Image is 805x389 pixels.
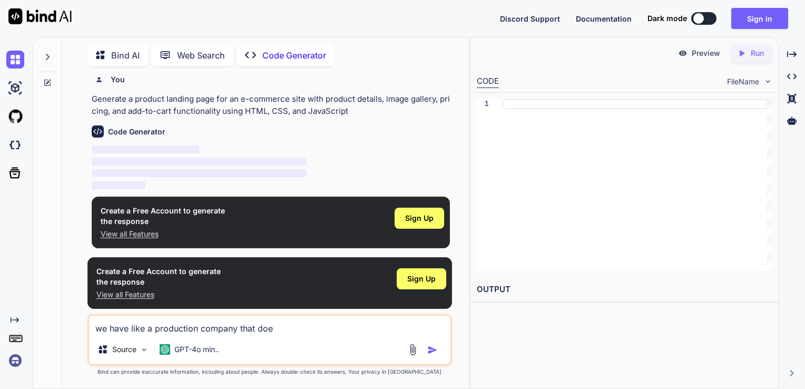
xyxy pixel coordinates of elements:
img: preview [678,48,688,58]
p: Generate a product landing page for an e-commerce site with product details, image gallery, prici... [92,93,450,117]
img: darkCloudIdeIcon [6,136,24,154]
img: icon [427,345,438,355]
p: Bind AI [111,49,140,62]
button: Sign in [731,8,788,29]
textarea: we have like a production company that do [89,316,451,335]
p: View all Features [96,289,221,300]
img: githubLight [6,108,24,125]
img: Bind AI [8,8,72,24]
img: GPT-4o mini [160,344,170,355]
p: Run [751,48,764,59]
p: Web Search [177,49,225,62]
h1: Create a Free Account to generate the response [96,266,221,287]
h1: Create a Free Account to generate the response [101,206,225,227]
button: Documentation [576,13,632,24]
span: ‌ [92,158,307,166]
h6: You [111,74,125,85]
img: Pick Models [140,345,149,354]
span: Documentation [576,14,632,23]
span: ‌ [92,169,307,177]
h2: OUTPUT [470,277,778,302]
p: View all Features [101,229,225,239]
span: ‌ [92,145,199,153]
p: Preview [692,48,720,59]
p: Code Generator [262,49,326,62]
p: GPT-4o min.. [174,344,219,355]
img: chevron down [763,77,772,86]
span: ‌ [92,181,145,189]
button: Discord Support [500,13,560,24]
img: ai-studio [6,79,24,97]
p: Source [112,344,136,355]
span: Sign Up [405,213,434,223]
span: FileName [727,76,759,87]
div: CODE [477,75,499,88]
img: signin [6,352,24,369]
div: 1 [477,99,489,109]
span: Dark mode [647,13,687,24]
span: Discord Support [500,14,560,23]
h6: Code Generator [108,127,165,137]
span: Sign Up [407,274,436,284]
img: chat [6,51,24,69]
p: Bind can provide inaccurate information, including about people. Always double-check its answers.... [87,368,453,376]
img: attachment [407,344,419,356]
